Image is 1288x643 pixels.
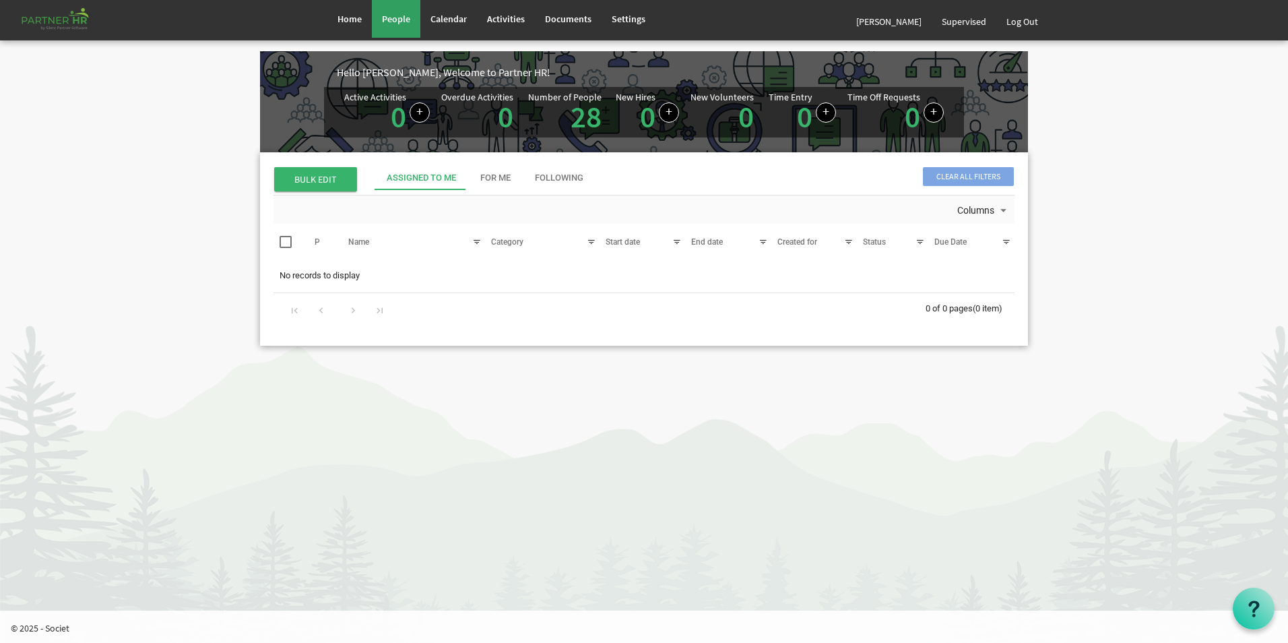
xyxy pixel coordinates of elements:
[659,102,679,123] a: Add new person to Partner HR
[612,13,645,25] span: Settings
[955,195,1012,224] div: Columns
[382,13,410,25] span: People
[846,3,932,40] a: [PERSON_NAME]
[375,166,1116,190] div: tab-header
[996,3,1048,40] a: Log Out
[498,98,513,135] a: 0
[690,92,754,102] div: New Volunteers
[410,102,430,123] a: Create a new Activity
[344,92,406,102] div: Active Activities
[387,172,456,185] div: Assigned To Me
[926,303,973,313] span: 0 of 0 pages
[616,92,655,102] div: New Hires
[11,621,1288,635] p: © 2025 - Societ
[344,300,362,319] div: Go to next page
[487,13,525,25] span: Activities
[315,237,320,247] span: P
[337,65,1028,80] div: Hello [PERSON_NAME], Welcome to Partner HR!
[924,102,944,123] a: Create a new time off request
[955,202,1012,220] button: Columns
[926,293,1015,321] div: 0 of 0 pages (0 item)
[932,3,996,40] a: Supervised
[371,300,389,319] div: Go to last page
[391,98,406,135] a: 0
[690,92,757,132] div: Volunteer hired in the last 7 days
[973,303,1002,313] span: (0 item)
[312,300,330,319] div: Go to previous page
[606,237,640,247] span: Start date
[847,92,944,132] div: Number of active time off requests
[430,13,467,25] span: Calendar
[905,98,920,135] a: 0
[769,92,836,132] div: Number of Time Entries
[528,92,605,132] div: Total number of active people in Partner HR
[491,237,523,247] span: Category
[528,92,602,102] div: Number of People
[816,102,836,123] a: Log hours
[797,98,812,135] a: 0
[691,237,723,247] span: End date
[777,237,817,247] span: Created for
[640,98,655,135] a: 0
[344,92,430,132] div: Number of active Activities in Partner HR
[480,172,511,185] div: For Me
[286,300,304,319] div: Go to first page
[337,13,362,25] span: Home
[738,98,754,135] a: 0
[441,92,517,132] div: Activities assigned to you for which the Due Date is passed
[535,172,583,185] div: Following
[616,92,679,132] div: People hired in the last 7 days
[942,16,986,28] span: Supervised
[956,202,996,219] span: Columns
[441,92,513,102] div: Overdue Activities
[348,237,369,247] span: Name
[934,237,967,247] span: Due Date
[923,167,1014,186] span: Clear all filters
[769,92,812,102] div: Time Entry
[273,263,1015,288] td: No records to display
[545,13,591,25] span: Documents
[863,237,886,247] span: Status
[571,98,602,135] a: 28
[847,92,920,102] div: Time Off Requests
[274,167,357,191] span: BULK EDIT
